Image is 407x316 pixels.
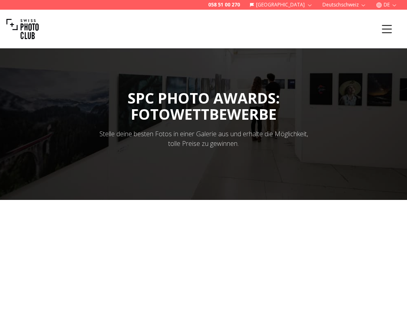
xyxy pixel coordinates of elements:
[373,15,401,43] button: Menu
[94,129,313,148] div: Stelle deine besten Fotos in einer Galerie aus und erhalte die Möglichkeit, tolle Preise zu gewin...
[128,106,280,123] div: FOTOWETTBEWERBE
[6,13,39,45] img: Swiss photo club
[208,2,240,8] a: 058 51 00 270
[128,88,280,123] span: SPC PHOTO AWARDS:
